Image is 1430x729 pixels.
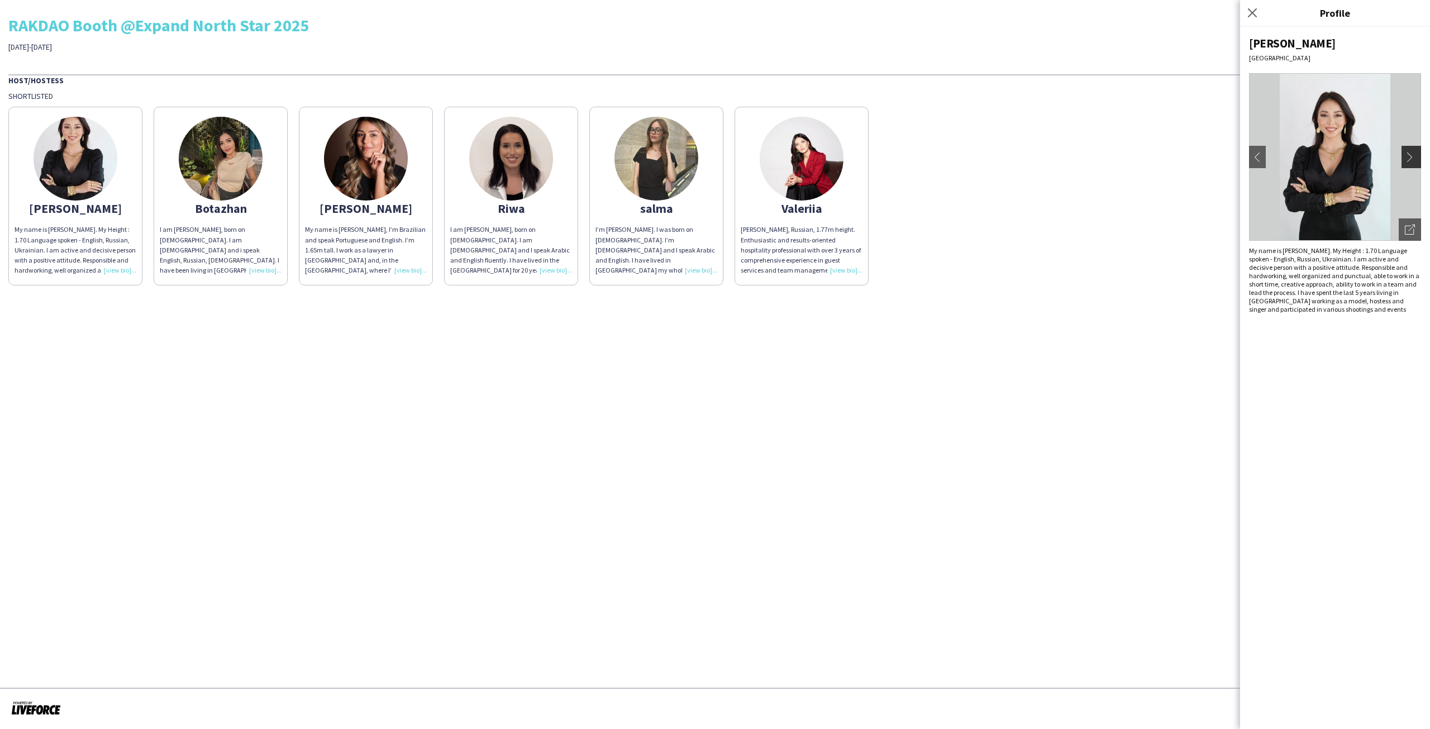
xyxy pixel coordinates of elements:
[450,225,572,275] div: I am [PERSON_NAME], born on [DEMOGRAPHIC_DATA]. I am [DEMOGRAPHIC_DATA] and I speak Arabic and En...
[1249,246,1421,313] div: My name is [PERSON_NAME]. My Height : 1.70 Language spoken - English, Russian, Ukrainian. I am ac...
[179,117,263,201] img: thumb-661349bbd80cd.jpg
[1240,6,1430,20] h3: Profile
[8,42,503,52] div: [DATE]-[DATE]
[760,117,843,201] img: thumb-66f82e9b12624.jpeg
[595,225,717,275] div: I’m [PERSON_NAME]. I was born on [DEMOGRAPHIC_DATA]. I’m [DEMOGRAPHIC_DATA] and I speak Arabic an...
[324,117,408,201] img: thumb-68b7e7e538877.jpeg
[741,225,862,275] div: [PERSON_NAME], Russian, 1.77m height. Enthusiastic and results-oriented hospitality professional ...
[8,91,1422,101] div: Shortlisted
[34,117,117,201] img: thumb-66f58db5b7d32.jpeg
[1249,54,1421,62] div: [GEOGRAPHIC_DATA]
[11,700,61,716] img: Powered by Liveforce
[595,203,717,213] div: salma
[8,74,1422,85] div: Host/Hostess
[305,225,427,275] div: My name is [PERSON_NAME], I’m Brazilian and speak Portuguese and English. I’m 1.65m tall. I work ...
[614,117,698,201] img: thumb-2d7b2d94-a3ec-45da-9ea2-347764875c5c.jpg
[741,203,862,213] div: Valeriia
[15,225,136,275] div: My name is [PERSON_NAME]. My Height : 1.70 Language spoken - English, Russian, Ukrainian. I am ac...
[305,203,427,213] div: [PERSON_NAME]
[1399,218,1421,241] div: Open photos pop-in
[1249,36,1421,51] div: [PERSON_NAME]
[15,203,136,213] div: [PERSON_NAME]
[1249,73,1421,241] img: Crew avatar or photo
[450,203,572,213] div: Riwa
[8,17,1422,34] div: RAKDAO Booth @Expand North Star 2025
[160,225,282,275] div: I am [PERSON_NAME], born on [DEMOGRAPHIC_DATA]. I am [DEMOGRAPHIC_DATA] and i speak English, Russ...
[469,117,553,201] img: thumb-655a2beba6011.jpeg
[160,203,282,213] div: Botazhan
